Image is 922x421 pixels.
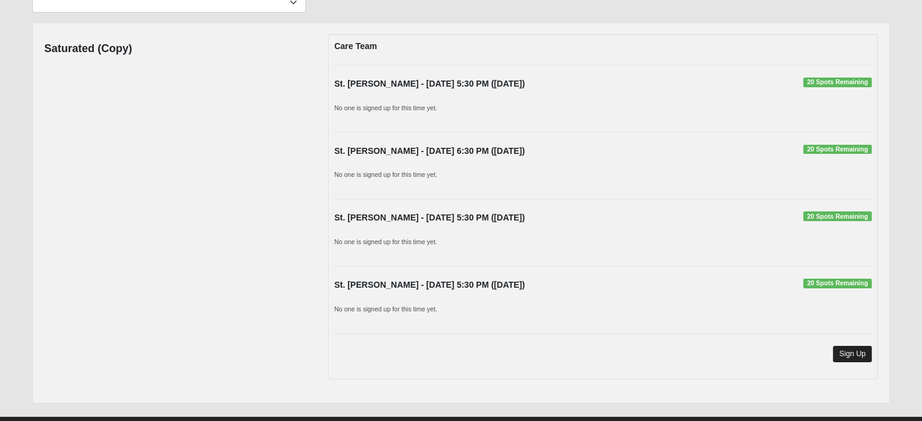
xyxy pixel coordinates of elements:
[334,238,437,245] small: No one is signed up for this time yet.
[334,171,437,178] small: No one is signed up for this time yet.
[334,146,524,156] strong: St. [PERSON_NAME] - [DATE] 6:30 PM ([DATE])
[803,78,872,87] span: 20 Spots Remaining
[334,213,524,222] strong: St. [PERSON_NAME] - [DATE] 5:30 PM ([DATE])
[334,41,377,51] strong: Care Team
[334,280,524,290] strong: St. [PERSON_NAME] - [DATE] 5:30 PM ([DATE])
[803,279,872,288] span: 20 Spots Remaining
[334,104,437,111] small: No one is signed up for this time yet.
[44,42,132,56] h4: Saturated (Copy)
[803,145,872,154] span: 20 Spots Remaining
[833,346,872,362] a: Sign Up
[803,211,872,221] span: 20 Spots Remaining
[334,79,524,88] strong: St. [PERSON_NAME] - [DATE] 5:30 PM ([DATE])
[334,305,437,313] small: No one is signed up for this time yet.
